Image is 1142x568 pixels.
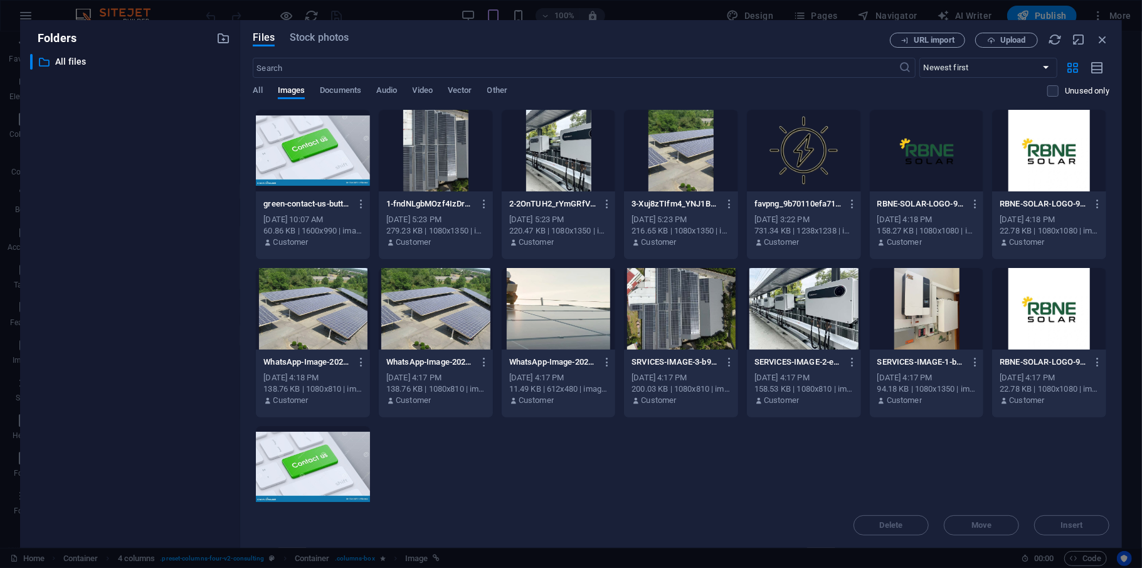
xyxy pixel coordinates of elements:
span: Other [487,83,507,100]
i: Reload [1048,33,1062,46]
div: [DATE] 5:23 PM [632,214,731,225]
div: [DATE] 4:17 PM [877,372,976,383]
button: URL import [890,33,965,48]
span: Images [278,83,305,100]
div: [DATE] 5:23 PM [509,214,608,225]
p: RBNE-SOLAR-LOGO-94a96db7a218c4153f217d59b5fbec0a-Photoroom-EVuvwW1fiispdpaa2Ka68A.png [877,198,965,210]
div: [DATE] 4:17 PM [632,372,731,383]
div: 60.86 KB | 1600x990 | image/jpeg [263,225,362,237]
p: SRVICES-IMAGE-3-b994f5527a7f89ef36a2e0ead9e36b11-IMbdyC1GPLXlJw0lvT2cgg.jpg [632,356,719,368]
div: 11.49 KB | 612x480 | image/jpeg [509,383,608,395]
p: Customer [642,237,677,248]
div: [DATE] 4:17 PM [386,372,485,383]
p: 1-fndNLgbMOzf4IzDr3l4tSA.jpg [386,198,473,210]
p: Customer [1009,395,1044,406]
div: [DATE] 10:07 AM [263,214,362,225]
span: Documents [320,83,361,100]
p: Customer [642,395,677,406]
div: 94.18 KB | 1080x1350 | image/jpeg [877,383,976,395]
p: favpng_9b70110efa71904a88b17dfa460232b1-0NLU8-9t97tPOLUsrqm5Hw.png [754,198,842,210]
div: 22.78 KB | 1080x1080 | image/jpeg [1000,225,1099,237]
div: [DATE] 4:18 PM [877,214,976,225]
span: URL import [914,36,954,44]
p: All files [55,55,208,69]
p: WhatsApp-Image-2025-09-08-at-07.57.52_4d74f48b-ce95080ea78f8a733255dd813a638b3f-1pygqX8urVoIZ1-gt... [386,356,473,368]
div: 216.65 KB | 1080x1350 | image/jpeg [632,225,731,237]
div: 200.03 KB | 1080x810 | image/jpeg [632,383,731,395]
p: green-contact-us-button-modern-keyboard-key-copy-space-d-illustr-35ef6944d3f865f311f827f887bfa15b... [263,198,351,210]
p: 2-2OnTUH2_rYmGRfVlPN1EFQ.jpg [509,198,596,210]
p: Displays only files that are not in use on the website. Files added during this session can still... [1065,85,1109,97]
div: [DATE] 4:17 PM [509,372,608,383]
p: Customer [764,395,799,406]
p: WhatsApp-Image-2025-09-08-at-07.57.52_4d74f48b-ce95080ea78f8a733255dd813a638b3f--Go8yqkIvZS6eqg9A... [263,356,351,368]
div: 220.47 KB | 1080x1350 | image/jpeg [509,225,608,237]
div: 138.76 KB | 1080x810 | image/jpeg [263,383,362,395]
span: Video [413,83,433,100]
p: Customer [396,395,431,406]
p: WhatsApp-Image-2025-08-11-at-10.58.20_7a636a87-48f15dd3b4b0f79c25672ed905868413-E2PjfvIb1ImDm4got... [509,356,596,368]
p: 3-Xuj8zTIfm4_YNJ1BemQ-4A.jpg [632,198,719,210]
p: Customer [1009,237,1044,248]
div: [DATE] 4:17 PM [1000,372,1099,383]
p: Customer [396,237,431,248]
p: RBNE-SOLAR-LOGO-94a96db7a218c4153f217d59b5fbec0a-hzdgDVkERMI01yymz5COBw.jpg [1000,356,1087,368]
div: [DATE] 4:17 PM [754,372,854,383]
div: [DATE] 4:18 PM [263,372,362,383]
div: [DATE] 4:18 PM [1000,214,1099,225]
div: ​ [30,54,33,70]
i: Close [1096,33,1109,46]
span: Stock photos [290,30,349,45]
p: Customer [887,237,922,248]
input: Search [253,58,899,78]
button: Upload [975,33,1038,48]
span: Files [253,30,275,45]
div: 138.76 KB | 1080x810 | image/jpeg [386,383,485,395]
span: Upload [1000,36,1026,44]
p: Customer [519,395,554,406]
p: RBNE-SOLAR-LOGO-94a96db7a218c4153f217d59b5fbec0a-xk2k-WYy-Sud_V_Qs55Lhg.jpg [1000,198,1087,210]
p: Customer [273,395,309,406]
i: Minimize [1072,33,1086,46]
div: 279.23 KB | 1080x1350 | image/jpeg [386,225,485,237]
div: [DATE] 5:23 PM [386,214,485,225]
span: All [253,83,262,100]
p: Customer [519,237,554,248]
span: Audio [376,83,397,100]
p: Customer [887,395,922,406]
p: Customer [764,237,799,248]
p: SERVICES-IMAGE-2-e10a7129f849d2cc8f326ffba26ada3f-VsHlYgR1-0I8XJukyWgjoA.jpg [754,356,842,368]
p: Folders [30,30,77,46]
div: 158.53 KB | 1080x810 | image/jpeg [754,383,854,395]
div: 731.34 KB | 1238x1238 | image/png [754,225,854,237]
div: [DATE] 3:22 PM [754,214,854,225]
p: Customer [273,237,309,248]
span: Vector [448,83,472,100]
div: 22.78 KB | 1080x1080 | image/jpeg [1000,383,1099,395]
i: Create new folder [216,31,230,45]
div: 158.27 KB | 1080x1080 | image/png [877,225,976,237]
p: SERVICES-IMAGE-1-b8fc4415c6144eaf6274414e9a00d365-85KXMKMJ_EpJlXjikvCLUg.jpg [877,356,965,368]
